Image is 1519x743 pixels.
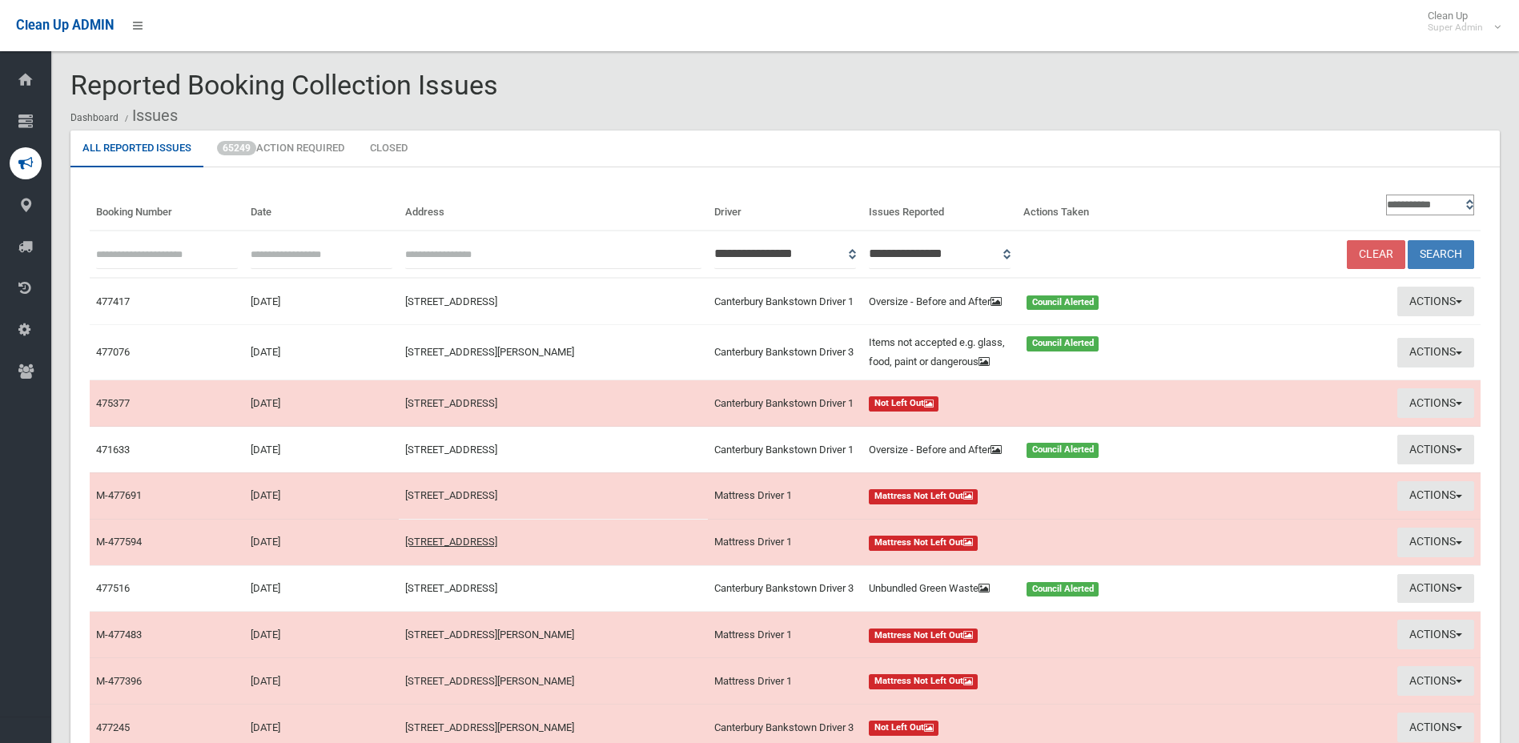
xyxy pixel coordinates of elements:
[96,489,142,501] a: M-477691
[1397,528,1474,557] button: Actions
[1027,295,1099,311] span: Council Alerted
[869,674,979,689] span: Mattress Not Left Out
[869,672,1165,691] a: Mattress Not Left Out
[244,519,399,565] td: [DATE]
[1397,338,1474,367] button: Actions
[869,489,979,504] span: Mattress Not Left Out
[96,397,130,409] a: 475377
[1027,336,1099,351] span: Council Alerted
[1397,481,1474,511] button: Actions
[96,444,130,456] a: 471633
[1397,287,1474,316] button: Actions
[1397,574,1474,604] button: Actions
[1347,240,1405,270] a: Clear
[1420,10,1499,34] span: Clean Up
[399,325,708,380] td: [STREET_ADDRESS][PERSON_NAME]
[399,427,708,473] td: [STREET_ADDRESS]
[96,721,130,733] a: 477245
[70,69,498,101] span: Reported Booking Collection Issues
[205,131,356,167] a: 65249Action Required
[708,658,862,705] td: Mattress Driver 1
[1027,443,1099,458] span: Council Alerted
[244,278,399,324] td: [DATE]
[1408,240,1474,270] button: Search
[859,440,1017,460] div: Oversize - Before and After
[96,295,130,307] a: 477417
[217,141,256,155] span: 65249
[244,658,399,705] td: [DATE]
[358,131,420,167] a: Closed
[96,346,130,358] a: 477076
[70,131,203,167] a: All Reported Issues
[244,325,399,380] td: [DATE]
[708,472,862,519] td: Mattress Driver 1
[96,675,142,687] a: M-477396
[708,325,862,380] td: Canterbury Bankstown Driver 3
[1397,435,1474,464] button: Actions
[1397,388,1474,418] button: Actions
[869,579,1165,598] a: Unbundled Green Waste Council Alerted
[244,427,399,473] td: [DATE]
[708,380,862,427] td: Canterbury Bankstown Driver 1
[862,187,1017,231] th: Issues Reported
[708,427,862,473] td: Canterbury Bankstown Driver 1
[96,629,142,641] a: M-477483
[1397,620,1474,649] button: Actions
[399,519,708,565] td: [STREET_ADDRESS]
[1017,187,1171,231] th: Actions Taken
[708,278,862,324] td: Canterbury Bankstown Driver 1
[869,625,1165,645] a: Mattress Not Left Out
[1397,713,1474,742] button: Actions
[399,278,708,324] td: [STREET_ADDRESS]
[244,187,399,231] th: Date
[869,333,1165,371] a: Items not accepted e.g. glass, food, paint or dangerous Council Alerted
[708,187,862,231] th: Driver
[399,612,708,658] td: [STREET_ADDRESS][PERSON_NAME]
[244,565,399,612] td: [DATE]
[90,187,244,231] th: Booking Number
[96,536,142,548] a: M-477594
[869,440,1165,460] a: Oversize - Before and After Council Alerted
[399,658,708,705] td: [STREET_ADDRESS][PERSON_NAME]
[869,721,939,736] span: Not Left Out
[16,18,114,33] span: Clean Up ADMIN
[869,532,1165,552] a: Mattress Not Left Out
[399,380,708,427] td: [STREET_ADDRESS]
[121,101,178,131] li: Issues
[859,579,1017,598] div: Unbundled Green Waste
[859,333,1017,371] div: Items not accepted e.g. glass, food, paint or dangerous
[399,472,708,519] td: [STREET_ADDRESS]
[869,629,979,644] span: Mattress Not Left Out
[70,112,119,123] a: Dashboard
[708,612,862,658] td: Mattress Driver 1
[869,486,1165,505] a: Mattress Not Left Out
[244,612,399,658] td: [DATE]
[869,536,979,551] span: Mattress Not Left Out
[869,292,1165,311] a: Oversize - Before and After Council Alerted
[399,187,708,231] th: Address
[1428,22,1483,34] small: Super Admin
[244,472,399,519] td: [DATE]
[1027,582,1099,597] span: Council Alerted
[869,394,1165,413] a: Not Left Out
[96,582,130,594] a: 477516
[399,565,708,612] td: [STREET_ADDRESS]
[859,292,1017,311] div: Oversize - Before and After
[708,565,862,612] td: Canterbury Bankstown Driver 3
[708,519,862,565] td: Mattress Driver 1
[869,718,1165,737] a: Not Left Out
[244,380,399,427] td: [DATE]
[869,396,939,412] span: Not Left Out
[1397,666,1474,696] button: Actions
